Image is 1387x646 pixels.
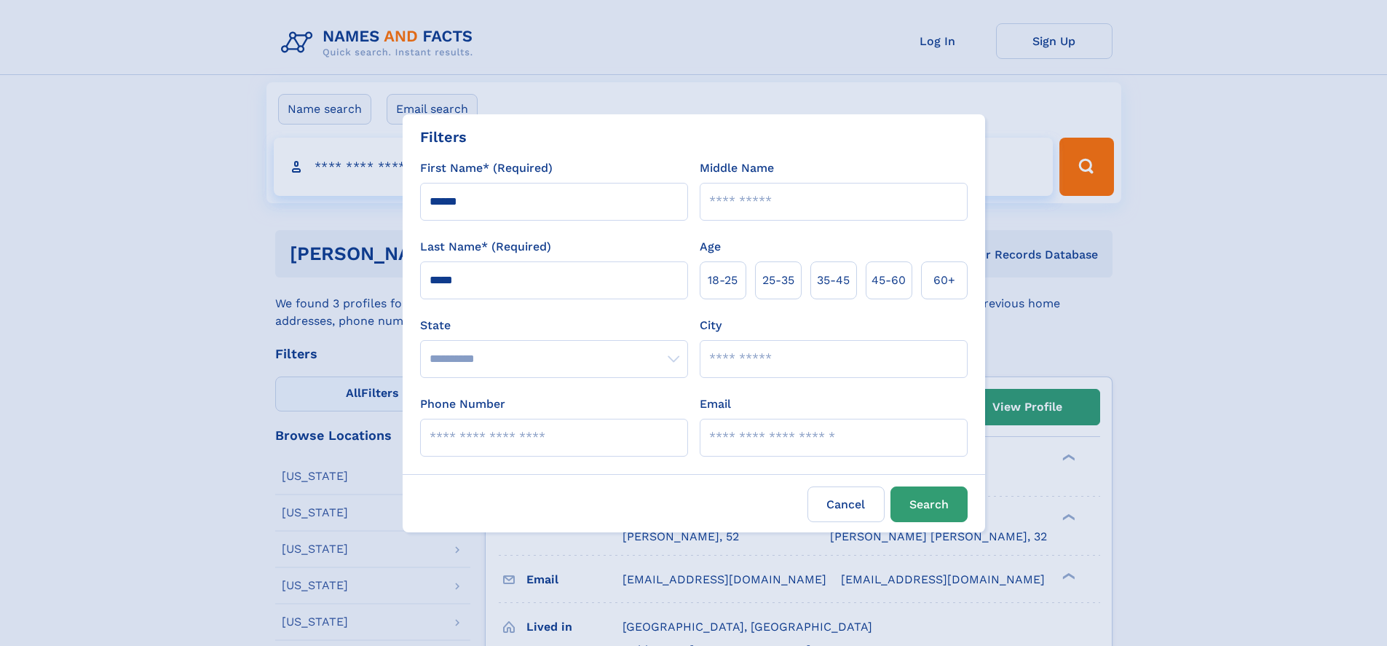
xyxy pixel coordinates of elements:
[420,159,553,177] label: First Name* (Required)
[700,317,722,334] label: City
[420,395,505,413] label: Phone Number
[872,272,906,289] span: 45‑60
[420,317,688,334] label: State
[762,272,794,289] span: 25‑35
[700,238,721,256] label: Age
[708,272,738,289] span: 18‑25
[420,126,467,148] div: Filters
[700,395,731,413] label: Email
[700,159,774,177] label: Middle Name
[933,272,955,289] span: 60+
[807,487,885,522] label: Cancel
[817,272,850,289] span: 35‑45
[890,487,968,522] button: Search
[420,238,551,256] label: Last Name* (Required)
